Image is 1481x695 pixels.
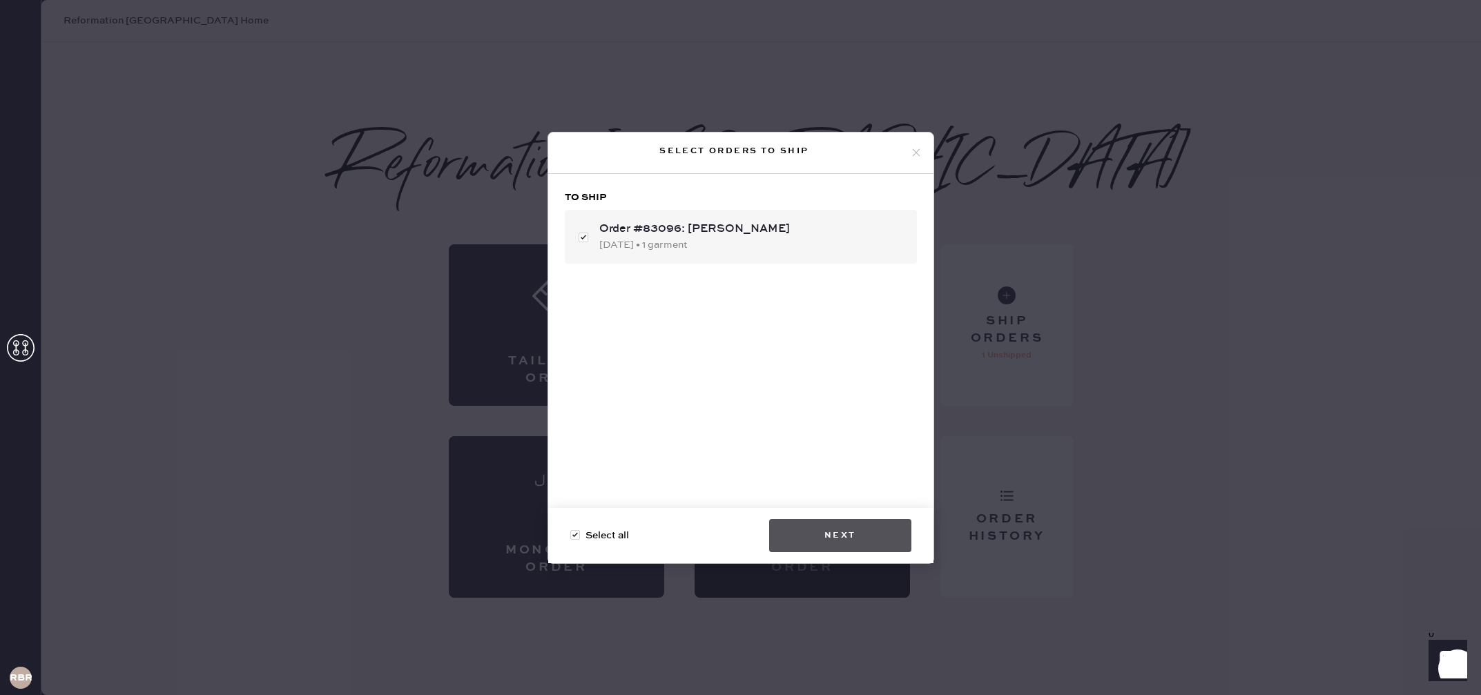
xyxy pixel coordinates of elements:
[565,190,917,204] h3: To ship
[769,519,911,552] button: Next
[10,673,32,683] h3: RBRA
[599,221,906,237] div: Order #83096: [PERSON_NAME]
[599,237,906,253] div: [DATE] • 1 garment
[559,143,910,159] div: Select orders to ship
[585,528,629,543] span: Select all
[1415,633,1475,692] iframe: Front Chat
